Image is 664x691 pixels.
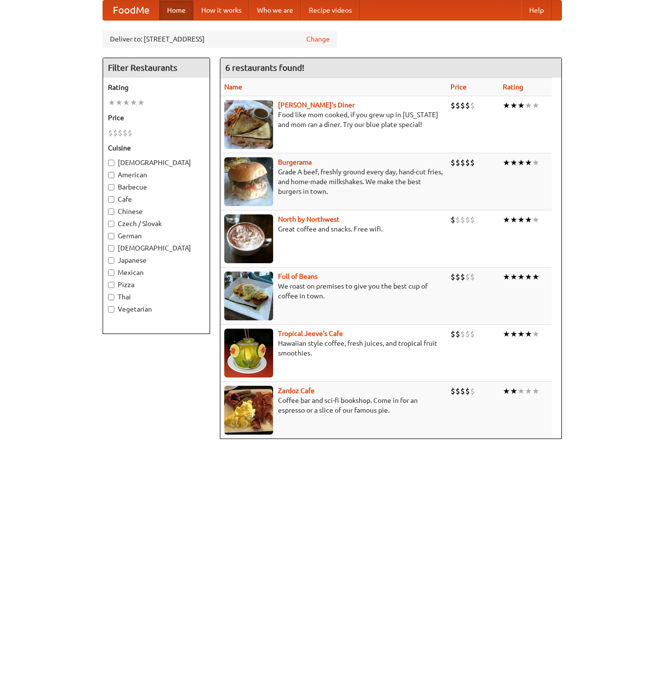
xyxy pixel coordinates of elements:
[450,386,455,397] li: $
[521,0,552,20] a: Help
[455,100,460,111] li: $
[103,0,159,20] a: FoodMe
[108,221,114,227] input: Czech / Slovak
[108,113,205,123] h5: Price
[108,127,113,138] li: $
[108,231,205,241] label: German
[224,110,443,129] p: Food like mom cooked, if you grew up in [US_STATE] and mom ran a diner. Try our blue plate special!
[306,34,330,44] a: Change
[103,58,210,78] h4: Filter Restaurants
[470,157,475,168] li: $
[450,214,455,225] li: $
[525,157,532,168] li: ★
[108,280,205,290] label: Pizza
[108,255,205,265] label: Japanese
[108,143,205,153] h5: Cuisine
[450,83,467,91] a: Price
[123,127,128,138] li: $
[128,127,132,138] li: $
[108,184,114,190] input: Barbecue
[108,83,205,92] h5: Rating
[465,386,470,397] li: $
[193,0,249,20] a: How it works
[108,97,115,108] li: ★
[450,157,455,168] li: $
[108,306,114,313] input: Vegetarian
[517,214,525,225] li: ★
[118,127,123,138] li: $
[224,386,273,435] img: zardoz.jpg
[278,272,318,280] a: Full of Beans
[503,214,510,225] li: ★
[532,329,539,339] li: ★
[159,0,193,20] a: Home
[103,30,337,48] div: Deliver to: [STREET_ADDRESS]
[460,386,465,397] li: $
[108,268,205,277] label: Mexican
[455,329,460,339] li: $
[108,182,205,192] label: Barbecue
[225,63,304,72] ng-pluralize: 6 restaurants found!
[525,100,532,111] li: ★
[525,386,532,397] li: ★
[224,272,273,320] img: beans.jpg
[470,214,475,225] li: $
[108,304,205,314] label: Vegetarian
[278,330,343,337] a: Tropical Jeeve's Cafe
[108,257,114,264] input: Japanese
[278,215,340,223] a: North by Northwest
[510,329,517,339] li: ★
[460,100,465,111] li: $
[108,196,114,203] input: Cafe
[450,329,455,339] li: $
[517,157,525,168] li: ★
[517,329,525,339] li: ★
[470,386,475,397] li: $
[455,214,460,225] li: $
[517,100,525,111] li: ★
[470,100,475,111] li: $
[224,157,273,206] img: burgerama.jpg
[503,157,510,168] li: ★
[108,158,205,168] label: [DEMOGRAPHIC_DATA]
[460,214,465,225] li: $
[137,97,145,108] li: ★
[503,83,523,91] a: Rating
[465,157,470,168] li: $
[224,100,273,149] img: sallys.jpg
[224,338,443,358] p: Hawaiian style coffee, fresh juices, and tropical fruit smoothies.
[108,172,114,178] input: American
[525,214,532,225] li: ★
[224,329,273,377] img: jeeves.jpg
[503,100,510,111] li: ★
[113,127,118,138] li: $
[517,272,525,282] li: ★
[465,272,470,282] li: $
[465,329,470,339] li: $
[532,386,539,397] li: ★
[224,214,273,263] img: north.jpg
[108,270,114,276] input: Mexican
[108,209,114,215] input: Chinese
[108,245,114,251] input: [DEMOGRAPHIC_DATA]
[130,97,137,108] li: ★
[450,100,455,111] li: $
[470,272,475,282] li: $
[503,386,510,397] li: ★
[525,329,532,339] li: ★
[460,329,465,339] li: $
[510,214,517,225] li: ★
[108,170,205,180] label: American
[278,158,312,166] a: Burgerama
[108,294,114,300] input: Thai
[465,100,470,111] li: $
[108,194,205,204] label: Cafe
[108,243,205,253] label: [DEMOGRAPHIC_DATA]
[108,219,205,229] label: Czech / Slovak
[249,0,301,20] a: Who we are
[470,329,475,339] li: $
[301,0,360,20] a: Recipe videos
